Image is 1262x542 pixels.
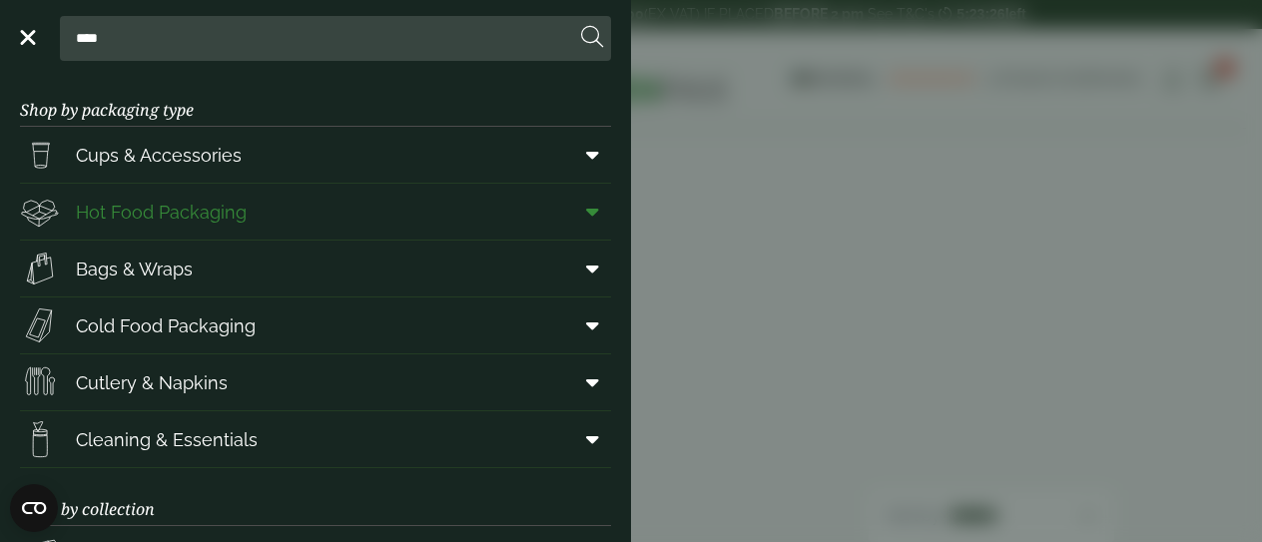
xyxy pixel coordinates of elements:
[76,142,242,169] span: Cups & Accessories
[20,305,60,345] img: Sandwich_box.svg
[76,369,228,396] span: Cutlery & Napkins
[76,256,193,282] span: Bags & Wraps
[20,249,60,288] img: Paper_carriers.svg
[20,354,611,410] a: Cutlery & Napkins
[10,484,58,532] button: Open CMP widget
[20,184,611,240] a: Hot Food Packaging
[20,297,611,353] a: Cold Food Packaging
[20,135,60,175] img: PintNhalf_cup.svg
[20,468,611,526] h3: Shop by collection
[20,192,60,232] img: Deli_box.svg
[20,69,611,127] h3: Shop by packaging type
[20,127,611,183] a: Cups & Accessories
[76,199,247,226] span: Hot Food Packaging
[20,362,60,402] img: Cutlery.svg
[20,241,611,296] a: Bags & Wraps
[76,312,256,339] span: Cold Food Packaging
[20,419,60,459] img: open-wipe.svg
[76,426,258,453] span: Cleaning & Essentials
[20,411,611,467] a: Cleaning & Essentials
